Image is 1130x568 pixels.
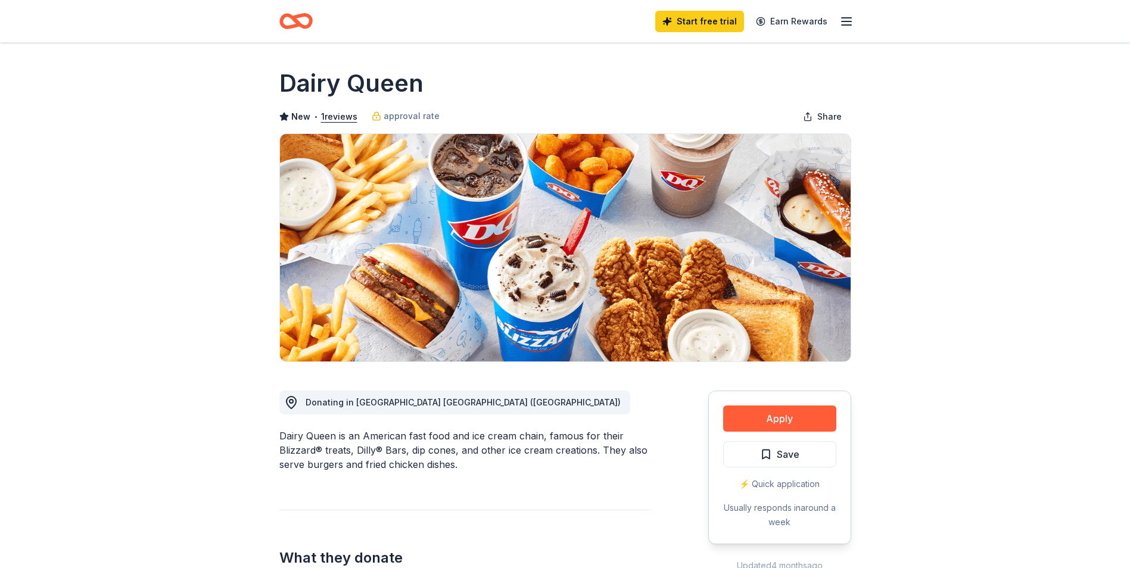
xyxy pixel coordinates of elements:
span: Save [777,447,799,462]
div: ⚡️ Quick application [723,477,836,491]
img: Image for Dairy Queen [280,134,851,361]
span: Donating in [GEOGRAPHIC_DATA] [GEOGRAPHIC_DATA] ([GEOGRAPHIC_DATA]) [306,397,621,407]
button: Share [793,105,851,129]
button: Apply [723,405,836,432]
span: • [313,112,317,121]
button: 1reviews [321,110,357,124]
button: Save [723,441,836,467]
a: approval rate [372,109,440,123]
span: approval rate [384,109,440,123]
a: Home [279,7,313,35]
a: Start free trial [655,11,744,32]
h1: Dairy Queen [279,67,424,100]
h2: What they donate [279,548,651,567]
span: New [291,110,310,124]
span: Share [817,110,842,124]
div: Dairy Queen is an American fast food and ice cream chain, famous for their Blizzard® treats, Dill... [279,429,651,472]
div: Usually responds in around a week [723,501,836,529]
a: Earn Rewards [749,11,835,32]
